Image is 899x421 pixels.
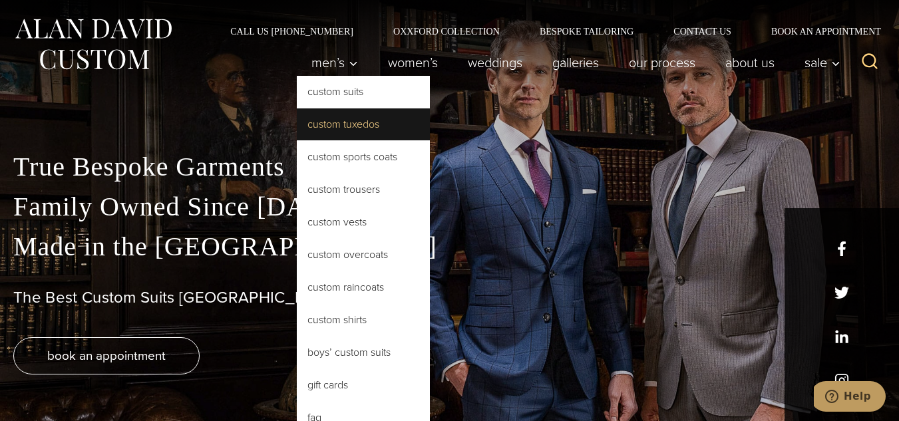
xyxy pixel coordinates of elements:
[297,76,430,108] a: Custom Suits
[790,49,848,76] button: Sale sub menu toggle
[297,337,430,368] a: Boys’ Custom Suits
[297,369,430,401] a: Gift Cards
[614,49,711,76] a: Our Process
[814,381,886,414] iframe: Opens a widget where you can chat to one of our agents
[13,147,886,267] p: True Bespoke Garments Family Owned Since [DATE] Made in the [GEOGRAPHIC_DATA]
[297,141,430,173] a: Custom Sports Coats
[13,15,173,74] img: Alan David Custom
[297,49,848,76] nav: Primary Navigation
[13,337,200,374] a: book an appointment
[297,271,430,303] a: Custom Raincoats
[297,174,430,206] a: Custom Trousers
[13,288,886,307] h1: The Best Custom Suits [GEOGRAPHIC_DATA] Has to Offer
[373,27,520,36] a: Oxxford Collection
[538,49,614,76] a: Galleries
[520,27,653,36] a: Bespoke Tailoring
[210,27,886,36] nav: Secondary Navigation
[653,27,751,36] a: Contact Us
[297,49,373,76] button: Men’s sub menu toggle
[297,108,430,140] a: Custom Tuxedos
[297,239,430,271] a: Custom Overcoats
[854,47,886,78] button: View Search Form
[751,27,886,36] a: Book an Appointment
[297,304,430,336] a: Custom Shirts
[47,346,166,365] span: book an appointment
[711,49,790,76] a: About Us
[373,49,453,76] a: Women’s
[297,206,430,238] a: Custom Vests
[210,27,373,36] a: Call Us [PHONE_NUMBER]
[453,49,538,76] a: weddings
